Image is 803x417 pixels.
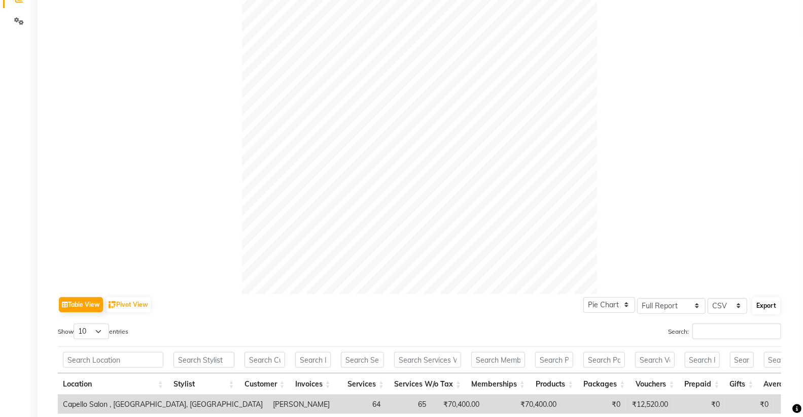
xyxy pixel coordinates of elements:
th: Services W/o Tax: activate to sort column ascending [389,373,466,395]
button: Pivot View [106,297,151,312]
input: Search Location [63,352,163,368]
input: Search Prepaid [685,352,720,368]
input: Search Services [341,352,384,368]
th: Invoices: activate to sort column ascending [290,373,336,395]
td: 64 [335,395,386,414]
th: Customer: activate to sort column ascending [239,373,290,395]
input: Search Packages [583,352,625,368]
td: ₹12,520.00 [625,395,673,414]
th: Packages: activate to sort column ascending [578,373,630,395]
th: Location: activate to sort column ascending [58,373,168,395]
input: Search Stylist [173,352,234,368]
label: Show entries [58,324,128,339]
input: Search Customer [245,352,285,368]
td: ₹70,400.00 [431,395,484,414]
input: Search Products [535,352,573,368]
input: Search Memberships [471,352,525,368]
td: 65 [386,395,431,414]
td: [PERSON_NAME] [268,395,335,414]
th: Gifts: activate to sort column ascending [725,373,759,395]
th: Vouchers: activate to sort column ascending [630,373,679,395]
th: Prepaid: activate to sort column ascending [680,373,725,395]
button: Table View [59,297,103,312]
input: Search: [692,324,781,339]
th: Memberships: activate to sort column ascending [466,373,530,395]
td: ₹70,400.00 [484,395,562,414]
img: pivot.png [109,301,116,309]
input: Search Services W/o Tax [394,352,461,368]
label: Search: [668,324,781,339]
input: Search Invoices [295,352,331,368]
input: Search Average [764,352,801,368]
td: ₹0 [562,395,625,414]
input: Search Vouchers [635,352,674,368]
td: Capello Salon , [GEOGRAPHIC_DATA], [GEOGRAPHIC_DATA] [58,395,268,414]
th: Stylist: activate to sort column ascending [168,373,239,395]
th: Products: activate to sort column ascending [530,373,578,395]
select: Showentries [74,324,109,339]
th: Services: activate to sort column ascending [336,373,389,395]
input: Search Gifts [730,352,754,368]
td: ₹0 [673,395,725,414]
button: Export [752,297,780,314]
td: ₹0 [725,395,774,414]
